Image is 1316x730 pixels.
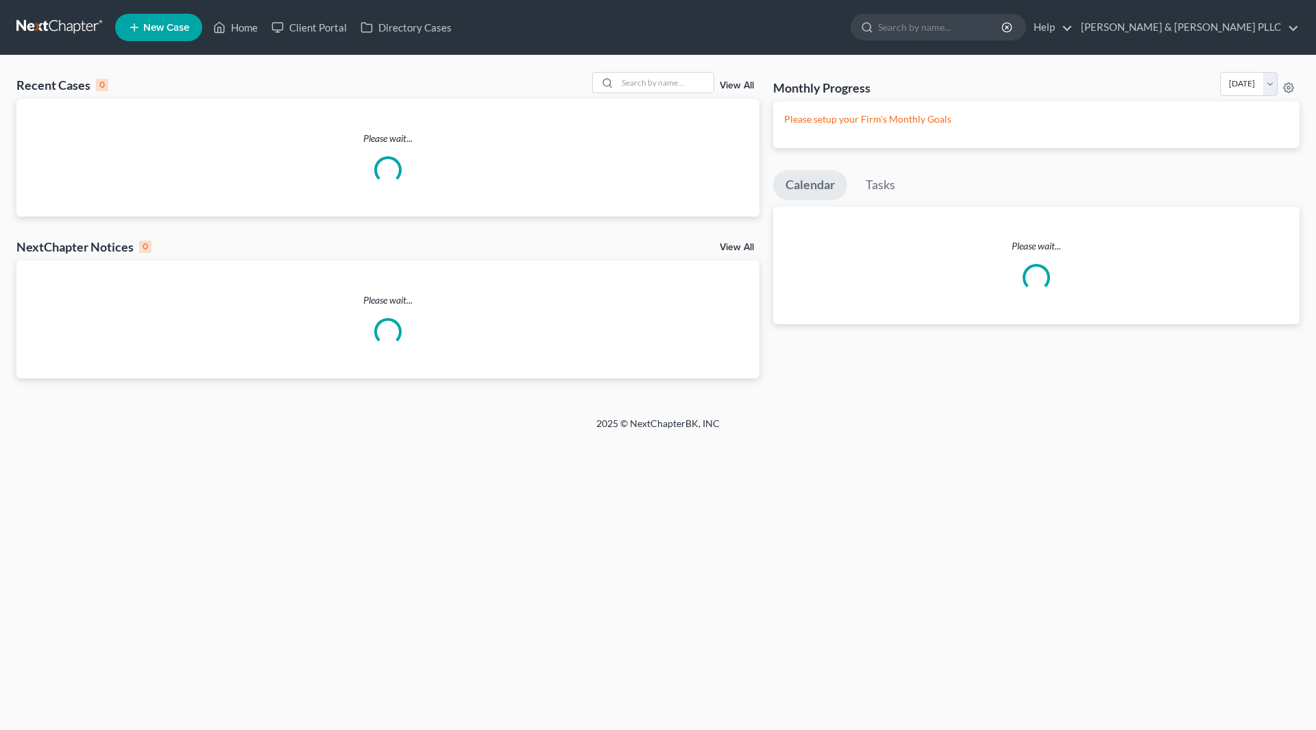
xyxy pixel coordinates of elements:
[773,170,847,200] a: Calendar
[354,15,459,40] a: Directory Cases
[16,77,108,93] div: Recent Cases
[784,112,1289,126] p: Please setup your Firm's Monthly Goals
[16,132,759,145] p: Please wait...
[139,241,151,253] div: 0
[267,417,1049,441] div: 2025 © NextChapterBK, INC
[206,15,265,40] a: Home
[618,73,714,93] input: Search by name...
[1074,15,1299,40] a: [PERSON_NAME] & [PERSON_NAME] PLLC
[265,15,354,40] a: Client Portal
[1027,15,1073,40] a: Help
[720,243,754,252] a: View All
[143,23,189,33] span: New Case
[853,170,907,200] a: Tasks
[773,239,1300,253] p: Please wait...
[720,81,754,90] a: View All
[878,14,1003,40] input: Search by name...
[96,79,108,91] div: 0
[16,293,759,307] p: Please wait...
[16,239,151,255] div: NextChapter Notices
[773,80,870,96] h3: Monthly Progress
